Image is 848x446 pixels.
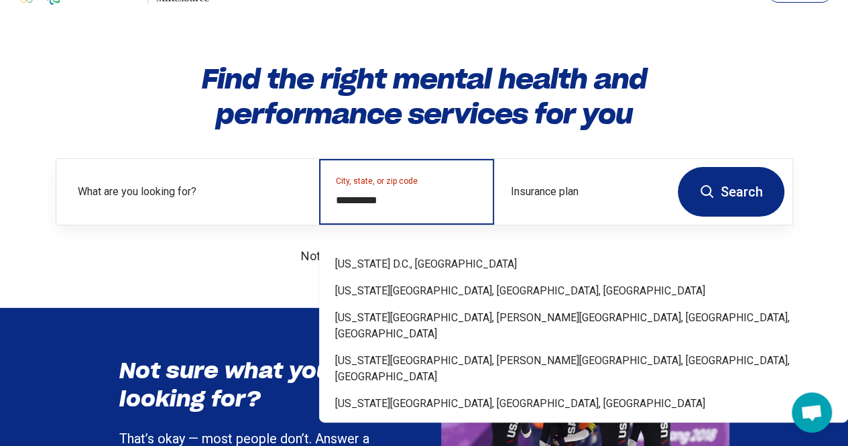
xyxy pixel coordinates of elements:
[319,245,848,423] div: Suggestions
[678,167,784,217] button: Search
[319,347,848,390] div: [US_STATE][GEOGRAPHIC_DATA], [PERSON_NAME][GEOGRAPHIC_DATA], [GEOGRAPHIC_DATA], [GEOGRAPHIC_DATA]
[119,357,387,412] h3: Not sure what you’re looking for?
[319,278,848,304] div: [US_STATE][GEOGRAPHIC_DATA], [GEOGRAPHIC_DATA], [GEOGRAPHIC_DATA]
[319,390,848,417] div: [US_STATE][GEOGRAPHIC_DATA], [GEOGRAPHIC_DATA], [GEOGRAPHIC_DATA]
[319,304,848,347] div: [US_STATE][GEOGRAPHIC_DATA], [PERSON_NAME][GEOGRAPHIC_DATA], [GEOGRAPHIC_DATA], [GEOGRAPHIC_DATA]
[78,184,303,200] label: What are you looking for?
[56,62,793,131] h1: Find the right mental health and performance services for you
[319,251,848,278] div: [US_STATE] D.C., [GEOGRAPHIC_DATA]
[56,247,793,265] p: Not sure what you’re looking for?
[792,392,832,433] div: Open chat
